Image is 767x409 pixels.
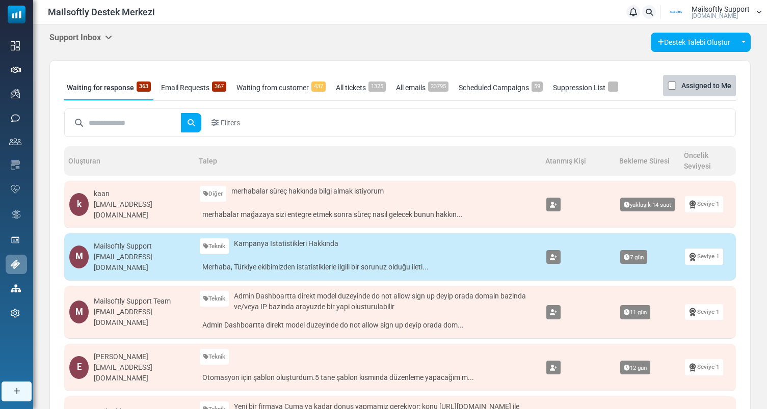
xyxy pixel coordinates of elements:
[64,146,195,176] th: Oluşturan
[200,317,536,333] a: Admin Dashboartta direkt model duzeyinde do not allow sign up deyip orada dom...
[311,81,326,92] span: 437
[200,259,536,275] a: Merhaba, Türkiye ekibimizden istatistiklerle ilgili bir sorunuz olduğu ileti...
[11,309,20,318] img: settings-icon.svg
[11,260,20,269] img: support-icon-active.svg
[680,146,736,176] th: Öncelik Seviyesi
[456,75,545,100] a: Scheduled Campaigns59
[94,351,190,362] div: [PERSON_NAME]
[200,370,536,386] a: Otomasyon için şablon oluşturdum.5 tane şablon kısmında düzenleme yapacağım m...
[69,193,89,216] div: k
[200,186,226,202] a: Diğer
[11,235,20,244] img: landing_pages.svg
[221,118,240,128] span: Filters
[664,5,689,20] img: User Logo
[200,238,229,254] a: Teknik
[9,138,21,145] img: contacts-icon.svg
[69,356,89,379] div: E
[685,359,723,375] a: Seviye 1
[685,249,723,264] a: Seviye 1
[234,238,338,249] span: Kampanya Istatistikleri Hakkında
[94,241,190,252] div: Mailsoftly Support
[137,81,151,92] span: 363
[94,307,190,328] div: [EMAIL_ADDRESS][DOMAIN_NAME]
[620,305,650,319] span: 11 gün
[620,361,650,375] span: 12 gün
[158,75,229,100] a: Email Requests367
[94,362,190,384] div: [EMAIL_ADDRESS][DOMAIN_NAME]
[94,199,190,221] div: [EMAIL_ADDRESS][DOMAIN_NAME]
[664,5,762,20] a: User Logo Mailsoftly Support [DOMAIN_NAME]
[11,160,20,170] img: email-templates-icon.svg
[333,75,388,100] a: All tickets1325
[64,75,153,100] a: Waiting for response363
[11,114,20,123] img: sms-icon.png
[234,75,328,100] a: Waiting from customer437
[94,296,190,307] div: Mailsoftly Support Team
[11,89,20,98] img: campaigns-icon.png
[200,207,536,223] a: merhabalar mağazaya sizi entegre etmek sonra süreç nasıl gelecek bunun hakkın...
[94,188,190,199] div: kaan
[69,301,89,323] div: M
[231,186,384,197] span: merhabalar süreç hakkında bilgi almak istiyorum
[685,196,723,212] a: Seviye 1
[11,185,20,193] img: domain-health-icon.svg
[685,304,723,320] a: Seviye 1
[368,81,386,92] span: 1325
[69,246,89,268] div: M
[94,252,190,273] div: [EMAIL_ADDRESS][DOMAIN_NAME]
[541,146,615,176] th: Atanmış Kişi
[692,13,738,19] span: [DOMAIN_NAME]
[615,146,680,176] th: Bekleme Süresi
[681,79,731,92] label: Assigned to Me
[11,209,22,221] img: workflow.svg
[234,291,536,312] span: Admin Dashboartta direkt model duzeyinde do not allow sign up deyip orada domain bazinda ve/veya ...
[48,5,155,19] span: Mailsoftly Destek Merkezi
[200,291,229,307] a: Teknik
[620,198,675,212] span: yaklaşık 14 saat
[212,81,226,92] span: 367
[195,146,541,176] th: Talep
[651,33,737,52] a: Destek Talebi Oluştur
[428,81,448,92] span: 23795
[200,349,229,365] a: Teknik
[692,6,750,13] span: Mailsoftly Support
[532,81,543,92] span: 59
[49,33,112,42] h5: Support Inbox
[550,75,621,100] a: Suppression List
[11,41,20,50] img: dashboard-icon.svg
[8,6,25,23] img: mailsoftly_icon_blue_white.svg
[393,75,451,100] a: All emails23795
[620,250,647,264] span: 7 gün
